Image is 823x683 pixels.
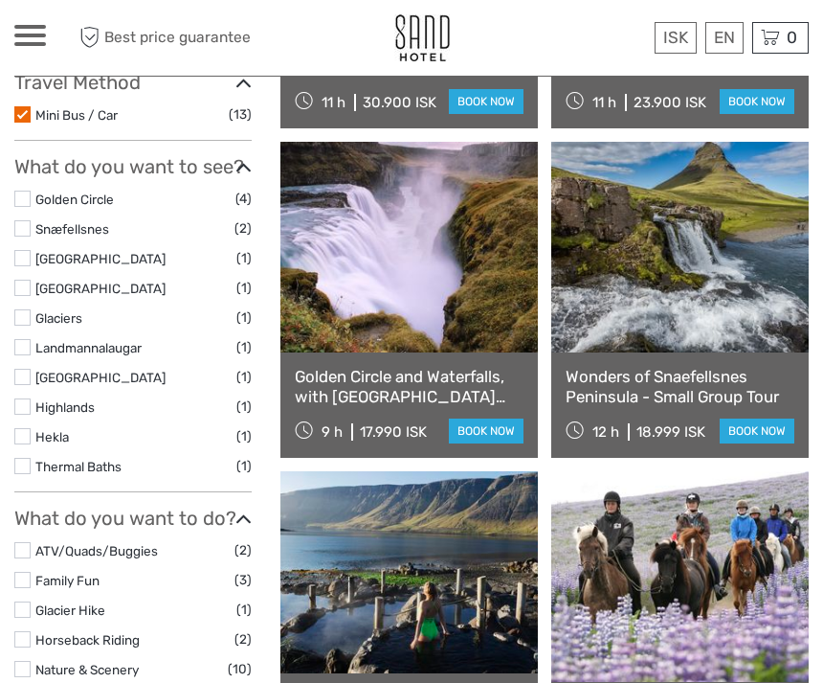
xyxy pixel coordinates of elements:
h3: Travel Method [14,71,252,94]
a: Golden Circle [35,192,114,207]
span: (1) [236,247,252,269]
a: Highlands [35,399,95,415]
span: ISK [663,28,688,47]
a: book now [449,89,523,114]
span: (1) [236,425,252,447]
h3: What do you want to see? [14,155,252,178]
span: (1) [236,366,252,388]
a: Horseback Riding [35,632,140,648]
span: 0 [784,28,800,47]
a: book now [720,419,794,444]
span: 9 h [322,423,343,441]
a: [GEOGRAPHIC_DATA] [35,251,166,266]
span: (1) [236,277,252,299]
a: Mini Bus / Car [35,107,118,123]
span: (2) [234,217,252,239]
a: Golden Circle and Waterfalls, with [GEOGRAPHIC_DATA] and Kerið in small group [295,367,523,406]
a: Wonders of Snaefellsnes Peninsula - Small Group Tour [566,367,794,406]
a: Family Fun [35,573,100,588]
div: 30.900 ISK [363,94,436,111]
span: (10) [228,658,252,680]
span: 11 h [592,94,616,111]
div: 18.999 ISK [636,423,705,441]
a: book now [449,419,523,444]
span: (1) [236,396,252,418]
a: Glaciers [35,310,82,326]
span: (4) [235,188,252,210]
span: 11 h [322,94,345,111]
div: 23.900 ISK [634,94,706,111]
a: Hekla [35,429,69,444]
div: 17.990 ISK [360,423,427,441]
span: (1) [236,455,252,477]
span: Best price guarantee [75,22,251,54]
a: Landmannalaugar [35,340,142,355]
span: (13) [229,103,252,125]
img: 186-9edf1c15-b972-4976-af38-d04df2434085_logo_small.jpg [394,14,450,61]
span: (3) [234,569,252,591]
span: (2) [234,539,252,561]
span: (2) [234,628,252,650]
div: EN [705,22,744,54]
a: Nature & Scenery [35,662,139,677]
a: [GEOGRAPHIC_DATA] [35,281,166,296]
h3: What do you want to do? [14,507,252,530]
a: Glacier Hike [35,603,105,618]
a: ATV/Quads/Buggies [35,543,158,558]
a: book now [720,89,794,114]
a: Thermal Baths [35,459,122,474]
span: 12 h [592,423,619,441]
span: (1) [236,336,252,358]
span: (1) [236,599,252,621]
a: [GEOGRAPHIC_DATA] [35,370,166,385]
a: Snæfellsnes [35,221,109,237]
span: (1) [236,307,252,329]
